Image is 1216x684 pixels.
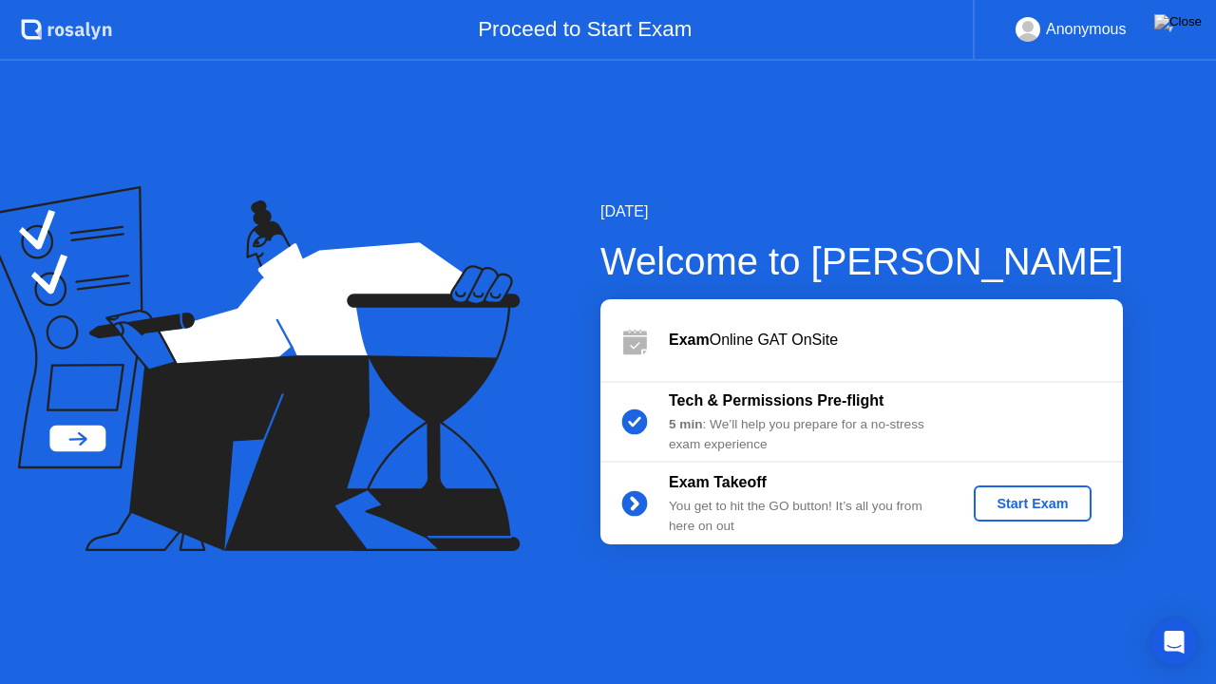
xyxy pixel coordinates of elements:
[669,497,942,536] div: You get to hit the GO button! It’s all you from here on out
[669,332,710,348] b: Exam
[1151,619,1197,665] div: Open Intercom Messenger
[669,474,767,490] b: Exam Takeoff
[669,415,942,454] div: : We’ll help you prepare for a no-stress exam experience
[669,392,883,408] b: Tech & Permissions Pre-flight
[1154,14,1202,29] img: Close
[600,200,1124,223] div: [DATE]
[669,417,703,431] b: 5 min
[974,485,1091,522] button: Start Exam
[669,329,1123,351] div: Online GAT OnSite
[600,233,1124,290] div: Welcome to [PERSON_NAME]
[1046,17,1127,42] div: Anonymous
[981,496,1083,511] div: Start Exam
